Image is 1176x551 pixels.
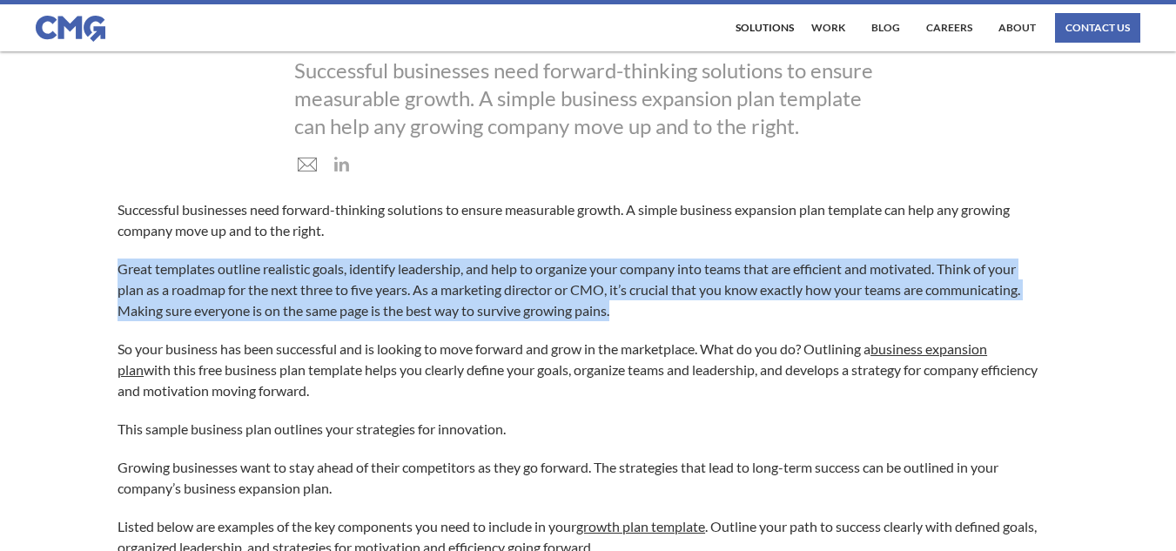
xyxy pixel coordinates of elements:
p: This sample business plan outlines your strategies for innovation. [118,419,1041,440]
p: Successful businesses need forward-thinking solutions to ensure measurable growth. A simple busin... [118,199,1041,241]
p: Growing businesses want to stay ahead of their competitors as they go forward. The strategies tha... [118,457,1041,499]
img: CMG logo in blue. [36,16,105,42]
div: contact us [1065,23,1130,33]
img: LinkedIn icon in grey [333,155,351,173]
a: work [807,13,850,43]
a: About [994,13,1040,43]
div: Successful businesses need forward-thinking solutions to ensure measurable growth. A simple busin... [294,57,883,140]
a: Blog [867,13,904,43]
div: Solutions [736,23,794,33]
a: growth plan template [576,518,705,534]
p: So your business has been successful and is looking to move forward and grow in the marketplace. ... [118,339,1041,401]
img: mail icon in grey [296,156,319,174]
a: Careers [922,13,977,43]
p: Great templates outline realistic goals, identify leadership, and help to organize your company i... [118,259,1041,321]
